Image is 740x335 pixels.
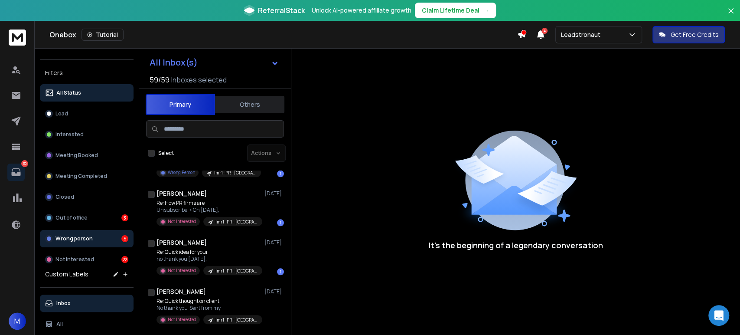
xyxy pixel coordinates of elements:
div: 5 [121,235,128,242]
button: Close banner [725,5,737,26]
button: Claim Lifetime Deal→ [415,3,496,18]
p: Not Interested [168,218,196,225]
p: Leadstronaut [561,30,604,39]
p: Imr1- PR - [GEOGRAPHIC_DATA] [215,219,257,225]
p: All [56,321,63,328]
span: 4 [541,28,548,34]
h1: [PERSON_NAME] [156,189,207,198]
div: 1 [277,170,284,177]
button: Meeting Booked [40,147,134,164]
p: [DATE] [264,288,284,295]
button: M [9,312,26,330]
button: Not Interested22 [40,251,134,268]
button: All Inbox(s) [143,54,286,71]
p: [DATE] [264,239,284,246]
div: Onebox [49,29,517,41]
h3: Inboxes selected [171,75,227,85]
p: Re: Quick idea for your [156,249,261,256]
p: Unlock AI-powered affiliate growth [312,6,411,15]
p: Imr1- PR - [GEOGRAPHIC_DATA] [215,268,257,274]
p: Wrong person [55,235,93,242]
div: 22 [121,256,128,263]
div: 1 [277,219,284,226]
span: 59 / 59 [150,75,170,85]
p: Get Free Credits [671,30,719,39]
label: Select [158,150,174,157]
h1: All Inbox(s) [150,58,198,67]
button: Primary [146,94,215,115]
h3: Custom Labels [45,270,88,279]
button: Get Free Credits [652,26,725,43]
button: Wrong person5 [40,230,134,247]
button: Lead [40,105,134,122]
div: Open Intercom Messenger [708,305,729,326]
h1: [PERSON_NAME] [156,287,206,296]
p: Closed [55,194,74,200]
p: Not Interested [168,267,196,274]
p: Unsubscribe > On [DATE], [156,207,261,213]
p: No thank you Sent from my [156,305,261,312]
button: Others [215,95,284,114]
button: Meeting Completed [40,167,134,185]
p: Not Interested [55,256,94,263]
p: Re: How PR firms are [156,200,261,207]
span: → [483,6,489,15]
p: [DATE] [264,190,284,197]
p: Lead [55,110,68,117]
p: Imr1- PR - [GEOGRAPHIC_DATA] [214,170,256,176]
button: Closed [40,188,134,206]
p: It’s the beginning of a legendary conversation [429,239,603,251]
h1: [PERSON_NAME] [156,238,207,247]
button: Tutorial [81,29,124,41]
p: Re: Quick thought on client [156,298,261,305]
p: 30 [21,160,28,167]
button: Out of office3 [40,209,134,227]
a: 30 [7,164,25,181]
div: 1 [277,268,284,275]
button: All [40,315,134,333]
p: Meeting Completed [55,173,107,180]
p: All Status [56,89,81,96]
button: All Status [40,84,134,102]
p: Wrong Person [168,169,195,176]
span: ReferralStack [258,5,305,16]
p: Not Interested [168,316,196,323]
div: 3 [121,214,128,221]
p: Inbox [56,300,71,307]
p: no thank you [DATE], [156,256,261,263]
p: Interested [55,131,84,138]
button: Interested [40,126,134,143]
p: Imr1- PR - [GEOGRAPHIC_DATA] [215,317,257,323]
h3: Filters [40,67,134,79]
button: Inbox [40,295,134,312]
p: Meeting Booked [55,152,98,159]
p: Out of office [55,214,88,221]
